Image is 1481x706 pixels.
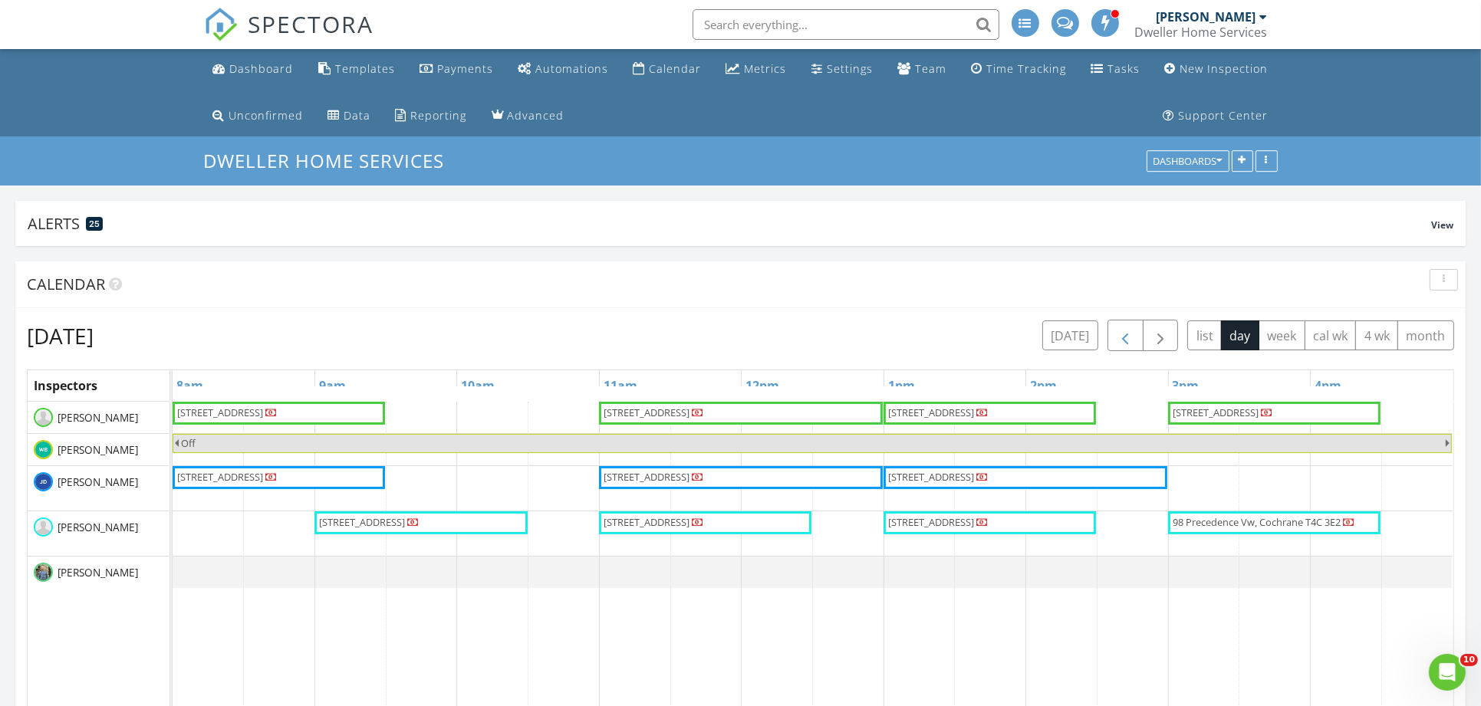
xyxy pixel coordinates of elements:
a: Payments [413,55,499,84]
button: cal wk [1305,320,1357,350]
span: [PERSON_NAME] [54,565,141,580]
input: Search everything... [693,9,999,40]
a: Team [891,55,953,84]
a: Advanced [485,102,571,130]
div: Reporting [411,108,467,123]
h2: [DATE] [27,320,94,351]
a: SPECTORA [204,21,374,53]
span: [PERSON_NAME] [54,442,141,458]
div: Metrics [744,61,786,76]
button: day [1221,320,1259,350]
a: Dashboard [207,55,300,84]
button: list [1187,320,1222,350]
span: [STREET_ADDRESS] [177,406,263,419]
div: Support Center [1179,108,1269,123]
span: [STREET_ADDRESS] [1173,406,1259,419]
button: [DATE] [1042,320,1098,350]
div: Tasks [1107,61,1140,76]
div: New Inspection [1180,61,1268,76]
button: week [1259,320,1305,350]
div: Settings [827,61,873,76]
span: View [1431,218,1453,232]
span: [PERSON_NAME] [54,474,141,490]
button: month [1397,320,1454,350]
div: Time Tracking [986,61,1066,76]
a: Data [322,102,377,130]
div: Payments [437,61,493,76]
img: default-user-f0147aede5fd5fa78ca7ade42f37bd4542148d508eef1c3d3ea960f66861d68b.jpg [34,408,53,427]
div: Data [344,108,371,123]
div: Advanced [508,108,564,123]
div: Automations [535,61,608,76]
a: Automations (Advanced) [512,55,614,84]
span: [STREET_ADDRESS] [888,515,974,529]
span: [STREET_ADDRESS] [604,470,689,484]
a: Calendar [627,55,707,84]
div: [PERSON_NAME] [1157,9,1256,25]
span: [STREET_ADDRESS] [604,406,689,419]
a: 12pm [742,373,783,398]
div: Unconfirmed [229,108,304,123]
div: Templates [335,61,395,76]
button: Previous day [1107,320,1144,351]
a: Settings [805,55,879,84]
span: 25 [89,218,100,229]
a: 11am [600,373,641,398]
span: Inspectors [34,377,97,394]
img: default-user-f0147aede5fd5fa78ca7ade42f37bd4542148d508eef1c3d3ea960f66861d68b.jpg [34,517,53,537]
a: Reporting [390,102,473,130]
a: Dweller Home Services [204,148,458,173]
span: SPECTORA [248,8,374,40]
a: Metrics [719,55,792,84]
button: Dashboards [1147,151,1229,172]
a: Unconfirmed [207,102,310,130]
img: 1.jpg [34,440,53,459]
iframe: Intercom live chat [1429,654,1466,691]
a: Tasks [1084,55,1146,84]
img: The Best Home Inspection Software - Spectora [204,8,238,41]
div: Dweller Home Services [1135,25,1268,40]
a: 10am [457,373,499,398]
span: 10 [1460,654,1478,666]
span: [STREET_ADDRESS] [888,406,974,419]
img: 2.jpg [34,472,53,491]
button: 4 wk [1355,320,1398,350]
span: [PERSON_NAME] [54,520,141,535]
a: Support Center [1157,102,1275,130]
span: Calendar [27,274,105,294]
span: [STREET_ADDRESS] [604,515,689,529]
img: 1623190098283.jpeg [34,563,53,582]
span: Off [181,436,196,450]
span: [STREET_ADDRESS] [177,470,263,484]
div: Dashboard [230,61,294,76]
a: 3pm [1169,373,1203,398]
a: 1pm [884,373,919,398]
span: [STREET_ADDRESS] [888,470,974,484]
div: Dashboards [1154,156,1223,167]
span: [PERSON_NAME] [54,410,141,425]
div: Alerts [28,213,1431,234]
span: [STREET_ADDRESS] [319,515,405,529]
div: Calendar [649,61,701,76]
a: 2pm [1026,373,1061,398]
a: New Inspection [1158,55,1274,84]
button: Next day [1143,320,1179,351]
div: Team [915,61,946,76]
a: 8am [173,373,207,398]
span: 98 Precedence Vw, Cochrane T4C 3E2 [1173,515,1341,529]
a: Templates [312,55,401,84]
a: 9am [315,373,350,398]
a: 4pm [1311,373,1345,398]
a: Time Tracking [965,55,1072,84]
